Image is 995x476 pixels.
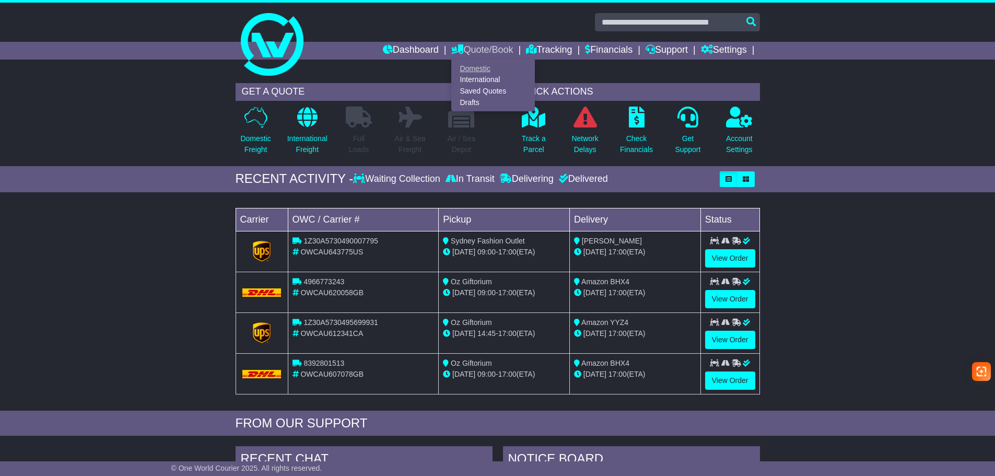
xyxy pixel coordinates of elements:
a: Financials [585,42,633,60]
a: DomesticFreight [240,106,271,161]
div: (ETA) [574,328,696,339]
span: OWCAU620058GB [300,288,364,297]
span: OWCAU607078GB [300,370,364,378]
span: [DATE] [583,329,606,338]
span: 17:00 [608,248,627,256]
span: 09:00 [477,370,496,378]
div: - (ETA) [443,369,565,380]
a: View Order [705,290,755,308]
a: InternationalFreight [287,106,328,161]
span: Oz Giftorium [451,277,492,286]
span: 09:00 [477,288,496,297]
img: GetCarrierServiceLogo [253,322,271,343]
span: Amazon BHX4 [581,277,629,286]
span: [DATE] [452,288,475,297]
span: 17:00 [608,370,627,378]
span: [DATE] [583,288,606,297]
div: Delivered [556,173,608,185]
span: Amazon YYZ4 [581,318,628,327]
div: RECENT CHAT [236,446,493,474]
div: - (ETA) [443,287,565,298]
td: Pickup [439,208,570,231]
p: Check Financials [620,133,653,155]
div: QUICK ACTIONS [513,83,760,101]
a: CheckFinancials [619,106,653,161]
span: 17:00 [498,370,517,378]
div: Quote/Book [451,60,535,111]
p: International Freight [287,133,327,155]
p: Air & Sea Freight [395,133,426,155]
span: [DATE] [583,370,606,378]
span: [DATE] [452,370,475,378]
div: GET A QUOTE [236,83,482,101]
span: Oz Giftorium [451,359,492,367]
p: Air / Sea Depot [448,133,476,155]
span: 1Z30A5730490007795 [303,237,378,245]
div: FROM OUR SUPPORT [236,416,760,431]
div: (ETA) [574,247,696,258]
a: Tracking [526,42,572,60]
span: 17:00 [608,329,627,338]
p: Track a Parcel [522,133,546,155]
p: Get Support [675,133,700,155]
span: [DATE] [452,329,475,338]
div: RECENT ACTIVITY - [236,171,354,187]
td: Delivery [569,208,700,231]
img: GetCarrierServiceLogo [253,241,271,262]
div: Waiting Collection [353,173,442,185]
span: 17:00 [498,288,517,297]
span: 09:00 [477,248,496,256]
img: DHL.png [242,288,282,297]
span: OWCAU643775US [300,248,363,256]
span: Amazon BHX4 [581,359,629,367]
div: In Transit [443,173,497,185]
span: 8392801513 [303,359,344,367]
span: 4966773243 [303,277,344,286]
a: Dashboard [383,42,439,60]
img: DHL.png [242,370,282,378]
a: Settings [701,42,747,60]
span: 17:00 [608,288,627,297]
span: 1Z30A5730495699931 [303,318,378,327]
a: GetSupport [674,106,701,161]
span: 17:00 [498,329,517,338]
a: International [452,74,534,86]
a: Track aParcel [521,106,546,161]
p: Account Settings [726,133,753,155]
span: OWCAU612341CA [300,329,363,338]
span: 14:45 [477,329,496,338]
div: (ETA) [574,369,696,380]
td: OWC / Carrier # [288,208,439,231]
a: View Order [705,249,755,268]
p: Network Delays [571,133,598,155]
div: NOTICE BOARD [503,446,760,474]
p: Full Loads [346,133,372,155]
a: View Order [705,331,755,349]
span: Oz Giftorium [451,318,492,327]
td: Status [700,208,759,231]
a: AccountSettings [725,106,753,161]
span: © One World Courier 2025. All rights reserved. [171,464,322,472]
div: (ETA) [574,287,696,298]
span: Sydney Fashion Outlet [451,237,525,245]
a: Quote/Book [451,42,513,60]
div: Delivering [497,173,556,185]
a: Saved Quotes [452,86,534,97]
a: Drafts [452,97,534,108]
a: View Order [705,371,755,390]
span: [PERSON_NAME] [582,237,642,245]
span: [DATE] [452,248,475,256]
span: [DATE] [583,248,606,256]
a: Domestic [452,63,534,74]
div: - (ETA) [443,247,565,258]
a: Support [646,42,688,60]
div: - (ETA) [443,328,565,339]
span: 17:00 [498,248,517,256]
a: NetworkDelays [571,106,599,161]
p: Domestic Freight [240,133,271,155]
td: Carrier [236,208,288,231]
